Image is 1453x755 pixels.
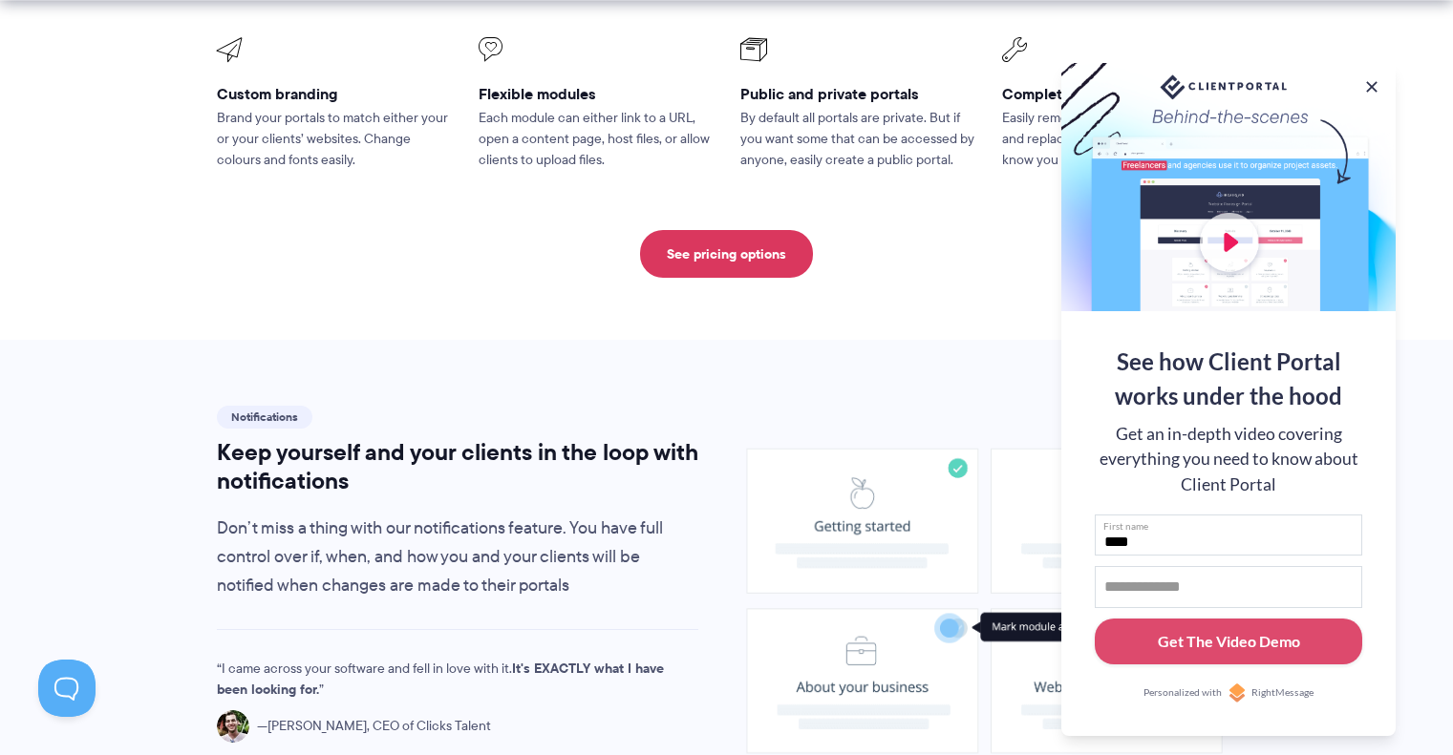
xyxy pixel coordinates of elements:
h3: Public and private portals [740,84,975,104]
span: Personalized with [1143,685,1222,701]
h3: Custom branding [217,84,452,104]
span: RightMessage [1251,685,1314,701]
h3: Completely whitelabel [1002,84,1237,104]
p: Brand your portals to match either your or your clients’ websites. Change colours and fonts easily. [217,108,452,171]
img: Personalized with RightMessage [1228,683,1247,703]
input: First name [1095,514,1362,556]
div: See how Client Portal works under the hood [1095,345,1362,413]
span: [PERSON_NAME], CEO of Clicks Talent [257,716,491,737]
div: Get The Video Demo [1158,630,1300,653]
h2: Keep yourself and your clients in the loop with notifications [217,438,699,495]
a: See pricing options [640,230,813,278]
iframe: Toggle Customer Support [38,660,96,717]
div: Get an in-depth video covering everything you need to know about Client Portal [1095,422,1362,497]
p: Easily remove Client Portal branding and replace with your own. Nobody will know you didn’t build... [1002,108,1237,171]
button: Get The Video Demo [1095,619,1362,665]
p: Each module can either link to a URL, open a content page, host files, or allow clients to upload... [479,108,714,171]
a: Personalized withRightMessage [1095,683,1362,703]
p: I came across your software and fell in love with it. [217,659,666,701]
strong: It's EXACTLY what I have been looking for. [217,658,664,700]
p: Don’t miss a thing with our notifications feature. You have full control over if, when, and how y... [217,514,699,600]
h3: Flexible modules [479,84,714,104]
span: Notifications [217,406,312,429]
p: By default all portals are private. But if you want some that can be accessed by anyone, easily c... [740,108,975,171]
